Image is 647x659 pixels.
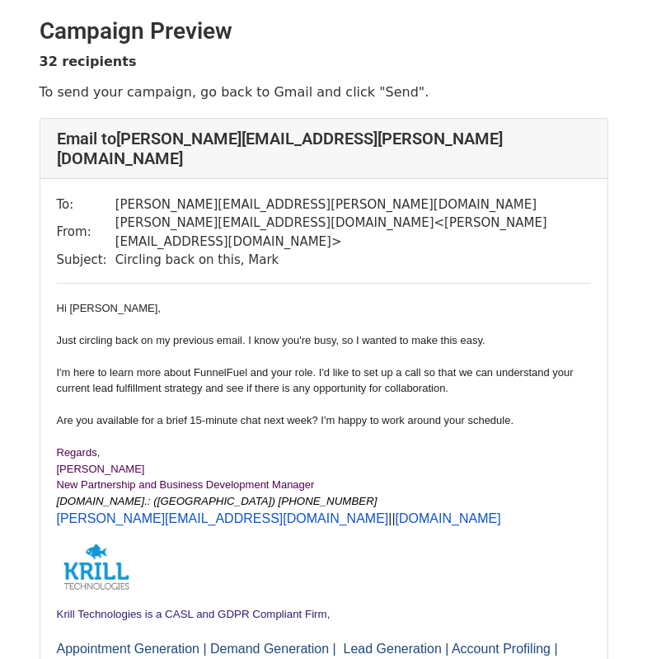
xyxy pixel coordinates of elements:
td: Subject: [57,251,115,270]
h2: Campaign Preview [40,17,608,45]
div: Hi [PERSON_NAME], [57,300,591,317]
td: [PERSON_NAME][EMAIL_ADDRESS][PERSON_NAME][DOMAIN_NAME] [115,195,591,214]
div: Just circling back on my previous email. I know you're busy, so I wanted to make this easy. I'm h... [57,332,591,429]
h4: Email to [PERSON_NAME][EMAIL_ADDRESS][PERSON_NAME][DOMAIN_NAME] [57,129,591,168]
a: [PERSON_NAME][EMAIL_ADDRESS][DOMAIN_NAME] [57,511,389,525]
td: From: [57,214,115,251]
img: AIorK4wiXAjenkmusL-3iBBI6rd4zJlZcXzDGncOUtr7UxGwZppCCx74L2yidt8TA_kJrOQMQIdOJrA [57,527,136,606]
em: [DOMAIN_NAME].: ([GEOGRAPHIC_DATA]) [PHONE_NUMBER] [57,495,377,507]
p: || [57,510,591,527]
p: To send your campaign, go back to Gmail and click "Send". [40,83,608,101]
strong: 32 recipients [40,54,137,69]
span: Regards, [57,446,101,459]
span: Krill Technologies is a CASL and GDPR Compliant Firm, [57,608,331,620]
td: [PERSON_NAME][EMAIL_ADDRESS][DOMAIN_NAME] < [PERSON_NAME][EMAIL_ADDRESS][DOMAIN_NAME] > [115,214,591,251]
span: [PERSON_NAME] [57,463,145,475]
span: New Partnership and Business Development Manager [57,478,315,491]
td: To: [57,195,115,214]
td: Circling back on this, Mark [115,251,591,270]
a: [DOMAIN_NAME] [396,511,501,525]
